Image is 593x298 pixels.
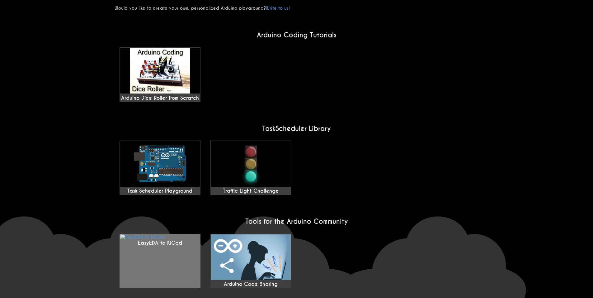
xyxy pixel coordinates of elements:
[120,48,200,101] div: Arduino Dice Roller from Scratch
[210,141,291,195] a: Traffic Light Challenge
[115,124,479,133] h2: TaskScheduler Library
[211,234,291,280] img: EasyEDA to KiCad
[115,5,479,11] p: Would you like to create your own, personalized Arduino playground?
[120,240,200,246] div: EasyEDA to KiCad
[211,188,291,194] div: Traffic Light Challenge
[120,47,200,102] a: Arduino Dice Roller from Scratch
[120,141,200,187] img: Task Scheduler Playground
[120,48,200,94] img: maxresdefault.jpg
[115,217,479,226] h2: Tools for the Arduino Community
[120,141,200,195] a: Task Scheduler Playground
[120,188,200,194] div: Task Scheduler Playground
[120,234,164,240] img: EasyEDA to KiCad
[211,281,291,287] div: Arduino Code Sharing
[120,234,200,288] a: EasyEDA to KiCad
[210,234,291,288] a: Arduino Code Sharing
[266,5,290,11] a: Write to us!
[115,31,479,39] h2: Arduino Coding Tutorials
[211,141,291,187] img: Traffic Light Challenge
